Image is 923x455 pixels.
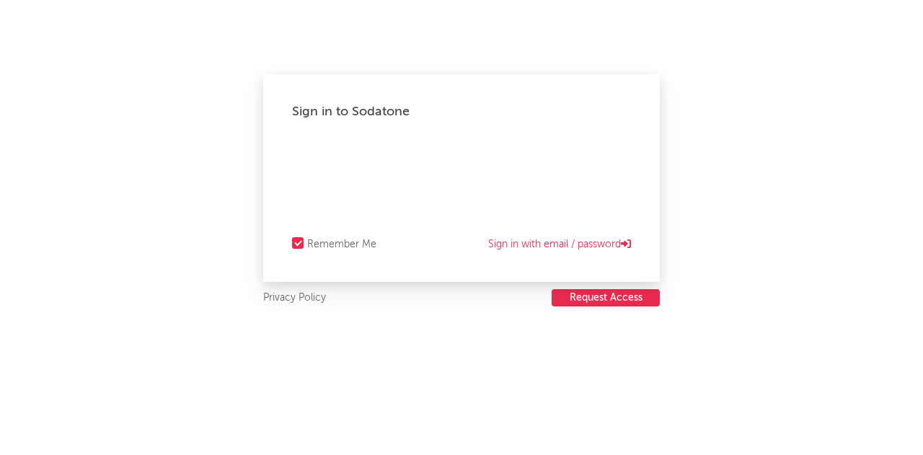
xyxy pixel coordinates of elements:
a: Privacy Policy [263,289,326,307]
a: Request Access [552,289,660,307]
div: Sign in to Sodatone [292,103,631,120]
a: Sign in with email / password [488,236,631,253]
div: Remember Me [307,236,376,253]
button: Request Access [552,289,660,306]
